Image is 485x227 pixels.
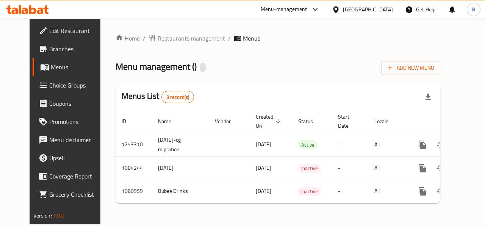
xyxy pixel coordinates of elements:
a: Upsell [33,149,111,167]
td: All [368,180,407,203]
span: Start Date [338,112,359,130]
span: Menu disclaimer [49,135,105,144]
span: Version: [33,211,52,221]
a: Home [116,34,140,43]
span: Menus [243,34,260,43]
span: Inactive [298,187,321,196]
a: Promotions [33,113,111,131]
td: [DATE]-cg migration [152,133,209,157]
span: Menus [51,63,105,72]
a: Menus [33,58,111,76]
span: [DATE] [256,139,271,149]
span: Locale [374,117,398,126]
div: [GEOGRAPHIC_DATA] [343,5,393,14]
span: Active [298,141,318,149]
td: All [368,157,407,180]
span: 1.0.0 [53,211,65,221]
a: Choice Groups [33,76,111,94]
div: Menu-management [261,5,307,14]
span: [DATE] [256,163,271,173]
a: Branches [33,40,111,58]
a: Coupons [33,94,111,113]
span: Branches [49,44,105,53]
span: Menu management ( ) [116,58,197,75]
span: Status [298,117,323,126]
a: Edit Restaurant [33,22,111,40]
a: Restaurants management [149,34,225,43]
td: [DATE] [152,157,209,180]
span: Choice Groups [49,81,105,90]
span: 3 record(s) [162,94,194,101]
td: 1080959 [116,180,152,203]
td: - [332,157,368,180]
span: Upsell [49,153,105,163]
td: 1084244 [116,157,152,180]
button: Change Status [432,182,450,200]
nav: breadcrumb [116,34,440,43]
span: Restaurants management [158,34,225,43]
span: Name [158,117,181,126]
button: more [413,182,432,200]
button: Change Status [432,136,450,154]
span: Coupons [49,99,105,108]
td: 1253310 [116,133,152,157]
td: All [368,133,407,157]
a: Grocery Checklist [33,185,111,204]
span: Add New Menu [388,63,434,73]
button: more [413,159,432,177]
span: Vendor [215,117,241,126]
li: / [143,34,145,43]
span: Inactive [298,164,321,173]
div: Total records count [161,91,194,103]
button: Change Status [432,159,450,177]
a: Coverage Report [33,167,111,185]
td: - [332,133,368,157]
span: N [472,5,475,14]
td: - [332,180,368,203]
div: Active [298,140,318,149]
span: Created On [256,112,283,130]
span: [DATE] [256,186,271,196]
li: / [228,34,231,43]
span: Edit Restaurant [49,26,105,35]
span: Promotions [49,117,105,126]
a: Menu disclaimer [33,131,111,149]
button: Add New Menu [382,61,440,75]
span: ID [122,117,136,126]
h2: Menus List [122,91,194,103]
span: Coverage Report [49,172,105,181]
button: more [413,136,432,154]
td: Bubee Drinks [152,180,209,203]
div: Export file [419,88,437,106]
span: Grocery Checklist [49,190,105,199]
